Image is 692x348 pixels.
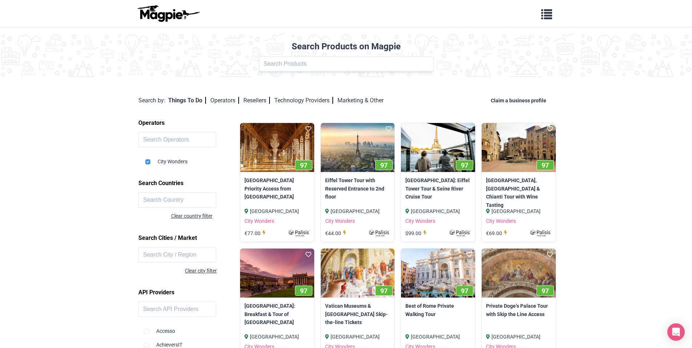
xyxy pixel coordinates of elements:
div: [GEOGRAPHIC_DATA] [325,333,390,341]
img: Best of Rome Private Walking Tour image [401,249,475,298]
span: 97 [461,287,468,295]
a: 97 [401,123,475,172]
img: uwrmtev4yfcwscorgnwl.svg [431,229,471,237]
input: Search Operators [138,132,216,147]
div: Clear country filter [171,212,242,220]
div: Open Intercom Messenger [667,323,685,341]
a: City Wonders [405,218,435,224]
div: [GEOGRAPHIC_DATA] [486,207,551,215]
a: 97 [482,123,556,172]
img: Siena, San Gimignano & Chianti Tour with Wine Tasting image [482,123,556,172]
a: 97 [321,249,395,298]
a: Resellers [243,97,270,104]
span: 97 [380,161,388,169]
img: Rome: Breakfast & Tour of Vatican Museums & Sistine Chapel image [240,249,314,298]
img: Private Doge’s Palace Tour with Skip the Line Access image [482,249,556,298]
div: $99.00 [405,229,429,237]
div: Accesso [144,321,237,335]
a: 97 [482,249,556,298]
span: 97 [461,161,468,169]
span: 97 [542,287,549,295]
img: Versailles Palace & Gardens Priority Access from Versailles image [240,123,314,172]
a: [GEOGRAPHIC_DATA] Priority Access from [GEOGRAPHIC_DATA] [244,176,310,201]
div: [GEOGRAPHIC_DATA] [244,333,310,341]
input: Search API Providers [138,302,216,317]
div: [GEOGRAPHIC_DATA] [405,207,471,215]
a: Technology Providers [274,97,333,104]
div: Clear city filter [138,267,217,275]
span: 97 [300,161,307,169]
a: 97 [240,123,314,172]
div: Search by: [138,96,165,105]
a: Best of Rome Private Walking Tour [405,302,471,318]
h2: API Providers [138,286,242,299]
img: Eiffel Tower Tour with Reserved Entrance to 2nd floor image [321,123,395,172]
a: City Wonders [486,218,516,224]
input: Search Country [138,192,216,208]
a: Eiffel Tower Tour with Reserved Entrance to 2nd floor [325,176,390,201]
span: 97 [542,161,549,169]
input: Search City / Region [138,247,216,262]
div: €77.00 [244,229,268,237]
img: Paris: Eiffel Tower Tour & Seine River Cruise Tour image [401,123,475,172]
div: City Wonders [145,152,237,165]
a: Things To Do [168,97,206,104]
div: €69.00 [486,229,509,237]
a: Private Doge’s Palace Tour with Skip the Line Access [486,302,551,318]
img: logo-ab69f6fb50320c5b225c76a69d11143b.png [135,5,201,22]
span: 97 [380,287,388,295]
div: [GEOGRAPHIC_DATA] [486,333,551,341]
h2: Operators [138,117,242,129]
a: [GEOGRAPHIC_DATA]: Breakfast & Tour of [GEOGRAPHIC_DATA] [244,302,310,326]
a: Operators [210,97,239,104]
a: Vatican Museums & [GEOGRAPHIC_DATA] Skip-the-line Tickets [325,302,390,326]
img: uwrmtev4yfcwscorgnwl.svg [350,229,390,237]
div: [GEOGRAPHIC_DATA] [244,207,310,215]
div: [GEOGRAPHIC_DATA] [325,207,390,215]
img: uwrmtev4yfcwscorgnwl.svg [270,229,310,237]
h2: Search Products on Magpie [4,41,688,52]
a: Claim a business profile [491,98,549,103]
img: uwrmtev4yfcwscorgnwl.svg [511,229,551,237]
div: €44.00 [325,229,348,237]
a: City Wonders [244,218,274,224]
span: 97 [300,287,307,295]
a: 97 [401,249,475,298]
a: City Wonders [325,218,355,224]
h2: Search Cities / Market [138,232,242,244]
a: Marketing & Other [337,97,384,104]
h2: Search Countries [138,177,242,189]
a: 97 [321,123,395,172]
a: [GEOGRAPHIC_DATA]: Eiffel Tower Tour & Seine River Cruise Tour [405,176,471,201]
div: [GEOGRAPHIC_DATA] [405,333,471,341]
a: [GEOGRAPHIC_DATA], [GEOGRAPHIC_DATA] & Chianti Tour with Wine Tasting [486,176,551,209]
a: 97 [240,249,314,298]
img: Vatican Museums & Sistine Chapel Skip-the-line Tickets image [321,249,395,298]
input: Search Products [259,56,433,71]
